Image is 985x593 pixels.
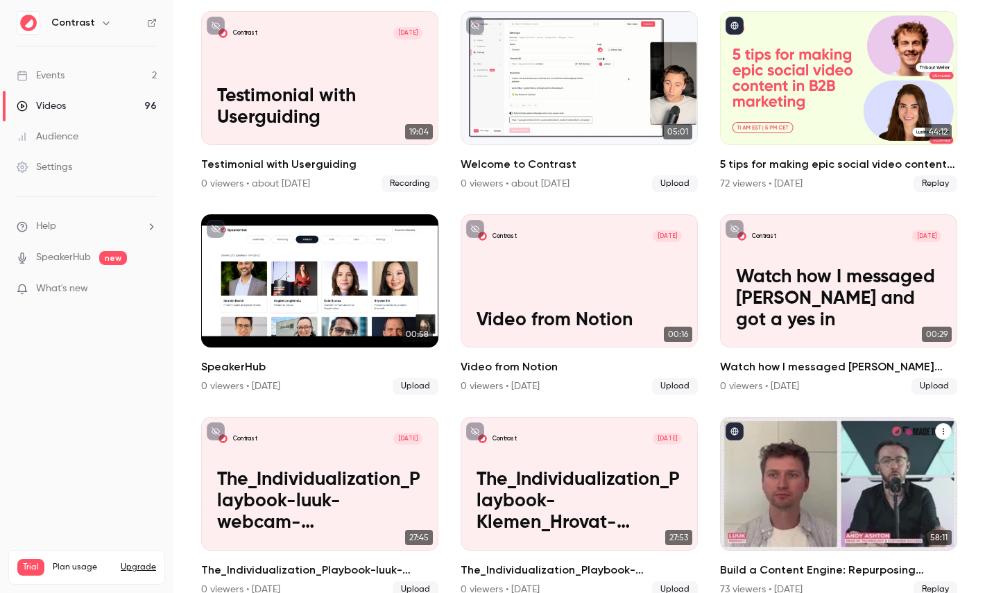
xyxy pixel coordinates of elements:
[393,433,422,445] span: [DATE]
[17,99,66,113] div: Videos
[752,232,776,241] p: Contrast
[925,124,952,139] span: 44:12
[121,562,156,573] button: Upgrade
[492,435,517,443] p: Contrast
[201,214,438,395] li: SpeakerHub
[207,220,225,238] button: unpublished
[720,214,957,395] li: Watch how I messaged Thibaut and got a yes in
[461,379,540,393] div: 0 viewers • [DATE]
[36,219,56,234] span: Help
[665,530,692,545] span: 27:53
[201,11,438,191] a: Testimonial with UserguidingContrast[DATE]Testimonial with Userguiding19:04Testimonial with Userg...
[405,530,433,545] span: 27:45
[17,130,78,144] div: Audience
[466,422,484,440] button: unpublished
[201,156,438,173] h2: Testimonial with Userguiding
[99,251,127,265] span: new
[382,175,438,192] span: Recording
[217,86,422,129] p: Testimonial with Userguiding
[393,378,438,395] span: Upload
[720,214,957,395] a: Watch how I messaged Thibaut and got a yes inContrast[DATE]Watch how I messaged [PERSON_NAME] and...
[477,470,682,534] p: The_Individualization_Playbook-Klemen_Hrovat-webcam-00h_00m_00s_357ms-StreamYard
[17,219,157,234] li: help-dropdown-opener
[653,230,682,242] span: [DATE]
[726,422,744,440] button: published
[17,160,72,174] div: Settings
[393,27,422,39] span: [DATE]
[233,29,257,37] p: Contrast
[461,359,698,375] h2: Video from Notion
[720,177,803,191] div: 72 viewers • [DATE]
[720,562,957,578] h2: Build a Content Engine: Repurposing Strategies for SaaS Teams
[201,359,438,375] h2: SpeakerHub
[36,250,91,265] a: SpeakerHub
[461,214,698,395] a: Video from NotionContrast[DATE]Video from Notion00:16Video from Notion0 viewers • [DATE]Upload
[926,530,952,545] span: 58:11
[492,232,517,241] p: Contrast
[36,282,88,296] span: What's new
[720,11,957,191] a: 44:125 tips for making epic social video content in B2B marketing72 viewers • [DATE]Replay
[466,17,484,35] button: unpublished
[461,177,569,191] div: 0 viewers • about [DATE]
[17,69,65,83] div: Events
[726,220,744,238] button: unpublished
[477,310,682,332] p: Video from Notion
[207,17,225,35] button: unpublished
[914,175,957,192] span: Replay
[726,17,744,35] button: published
[720,359,957,375] h2: Watch how I messaged [PERSON_NAME] and got a yes in
[912,230,941,242] span: [DATE]
[652,175,698,192] span: Upload
[466,220,484,238] button: unpublished
[405,124,433,139] span: 19:04
[201,379,280,393] div: 0 viewers • [DATE]
[664,327,692,342] span: 00:16
[201,562,438,578] h2: The_Individualization_Playbook-luuk-webcam-00h_00m_00s_251ms-StreamYard
[720,11,957,191] li: 5 tips for making epic social video content in B2B marketing
[201,11,438,191] li: Testimonial with Userguiding
[461,214,698,395] li: Video from Notion
[461,562,698,578] h2: The_Individualization_Playbook-Klemen_Hrovat-webcam-00h_00m_00s_357ms-StreamYard
[201,214,438,395] a: 00:58SpeakerHub0 viewers • [DATE]Upload
[461,11,698,191] li: Welcome to Contrast
[402,327,433,342] span: 00:58
[233,435,257,443] p: Contrast
[207,422,225,440] button: unpublished
[17,559,44,576] span: Trial
[720,379,799,393] div: 0 viewers • [DATE]
[911,378,957,395] span: Upload
[17,12,40,34] img: Contrast
[663,124,692,139] span: 05:01
[53,562,112,573] span: Plan usage
[201,177,310,191] div: 0 viewers • about [DATE]
[51,16,95,30] h6: Contrast
[652,378,698,395] span: Upload
[653,433,682,445] span: [DATE]
[217,470,422,534] p: The_Individualization_Playbook-luuk-webcam-00h_00m_00s_251ms-StreamYard
[922,327,952,342] span: 00:29
[461,11,698,191] a: 05:01Welcome to Contrast0 viewers • about [DATE]Upload
[720,156,957,173] h2: 5 tips for making epic social video content in B2B marketing
[736,267,941,332] p: Watch how I messaged [PERSON_NAME] and got a yes in
[461,156,698,173] h2: Welcome to Contrast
